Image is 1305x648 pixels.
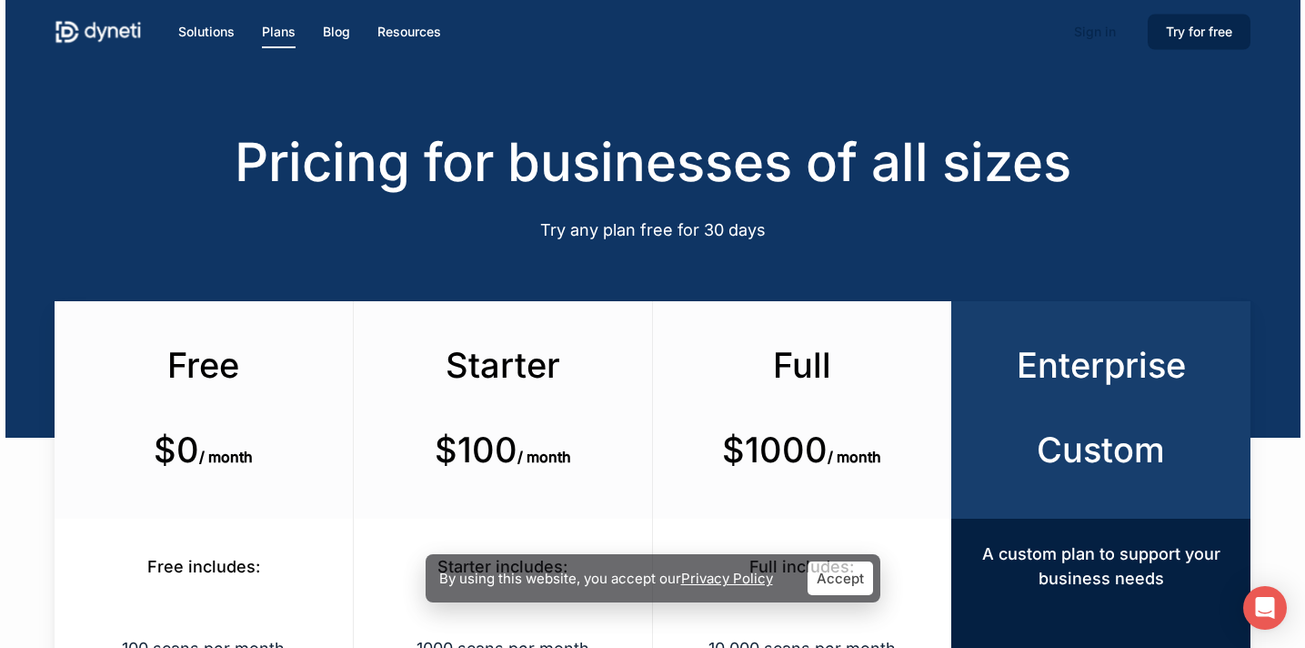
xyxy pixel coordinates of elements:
a: Privacy Policy [681,570,773,587]
span: Solutions [178,24,235,39]
span: Blog [323,24,350,39]
a: Try for free [1148,22,1250,42]
a: Accept [808,562,873,595]
span: Starter [446,344,560,386]
span: Free includes: [147,557,260,576]
span: / month [517,448,571,466]
a: Resources [377,22,441,42]
p: By using this website, you accept our [439,566,773,591]
span: / month [199,448,253,466]
h2: Pricing for businesses of all sizes [55,131,1250,193]
span: Plans [262,24,296,39]
span: / month [828,448,881,466]
a: Blog [323,22,350,42]
b: $0 [154,429,199,471]
a: Plans [262,22,296,42]
b: $100 [435,429,517,471]
h3: Custom [986,429,1217,471]
b: $1000 [722,429,828,471]
span: Resources [377,24,441,39]
span: A custom plan to support your business needs [982,544,1220,588]
div: Open Intercom Messenger [1243,586,1287,630]
span: Full [773,344,831,386]
a: Sign in [1056,17,1134,46]
span: Free [167,344,239,386]
span: Sign in [1074,24,1116,39]
span: Try for free [1166,24,1232,39]
a: Solutions [178,22,235,42]
span: Try any plan free for 30 days [540,220,766,239]
h3: Enterprise [986,344,1217,386]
